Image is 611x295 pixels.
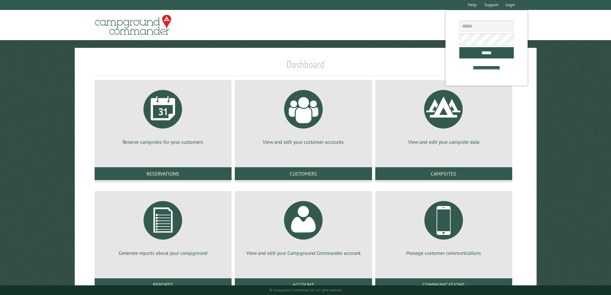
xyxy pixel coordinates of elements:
[102,249,224,256] p: Generate reports about your campground
[93,13,173,38] img: Campground Commander
[383,85,505,145] a: View and edit your campsite data
[242,138,364,145] p: View and edit your customer accounts
[235,278,372,291] a: Account
[102,85,224,145] a: Reserve campsites for your customers
[375,278,512,291] a: Communications
[242,85,364,145] a: View and edit your customer accounts
[95,278,232,291] a: Reports
[383,249,505,256] p: Manage customer communications
[269,288,342,292] small: © Campground Commander LLC. All rights reserved.
[242,249,364,256] p: View and edit your Campground Commander account
[242,196,364,256] a: View and edit your Campground Commander account
[235,167,372,180] a: Customers
[375,167,512,180] a: Campsites
[383,196,505,256] a: Manage customer communications
[102,138,224,145] p: Reserve campsites for your customers
[383,138,505,145] p: View and edit your campsite data
[93,58,518,76] h1: Dashboard
[102,196,224,256] a: Generate reports about your campground
[95,167,232,180] a: Reservations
